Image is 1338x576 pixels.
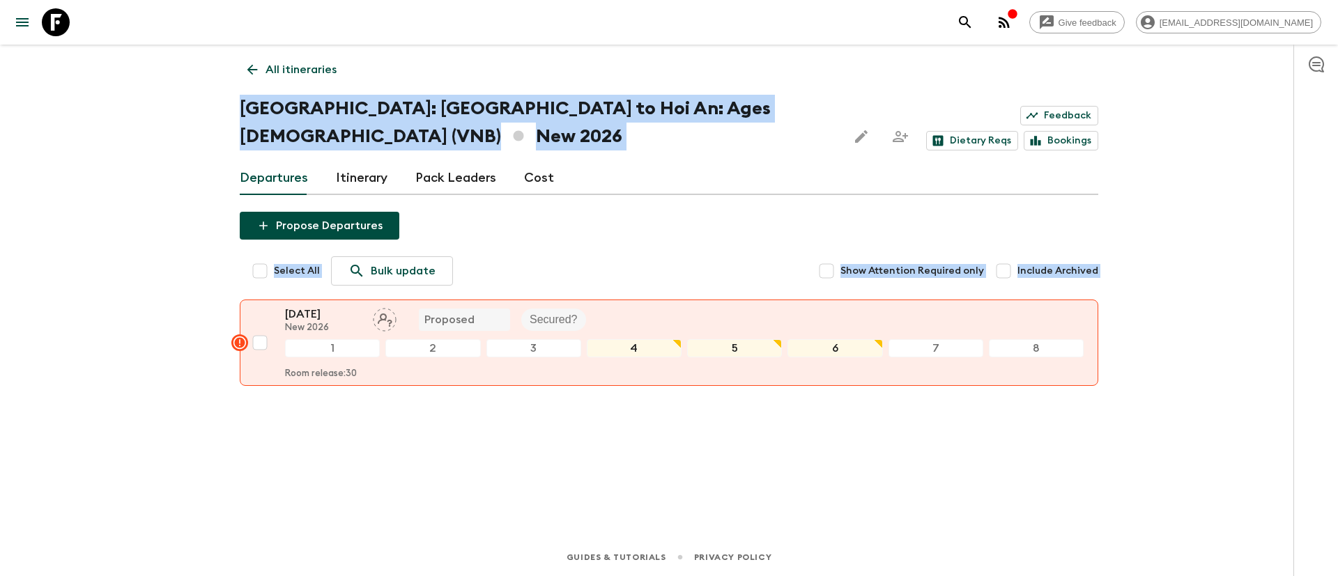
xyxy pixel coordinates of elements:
[567,550,666,565] a: Guides & Tutorials
[1029,11,1125,33] a: Give feedback
[521,309,586,331] div: Secured?
[926,131,1018,150] a: Dietary Reqs
[285,339,380,357] div: 1
[385,339,480,357] div: 2
[889,339,983,357] div: 7
[285,368,357,380] p: Room release: 30
[240,212,399,240] button: Propose Departures
[1051,17,1124,28] span: Give feedback
[840,264,984,278] span: Show Attention Required only
[336,162,387,195] a: Itinerary
[687,339,782,357] div: 5
[240,162,308,195] a: Departures
[240,299,1098,386] button: [DATE]New 2026Assign pack leaderProposedSecured?12345678Room release:30
[274,264,320,278] span: Select All
[371,263,436,279] p: Bulk update
[1024,131,1098,150] a: Bookings
[424,311,475,328] p: Proposed
[530,311,578,328] p: Secured?
[587,339,682,357] div: 4
[694,550,771,565] a: Privacy Policy
[486,339,581,357] div: 3
[285,322,362,334] p: New 2026
[989,339,1084,357] div: 8
[8,8,36,36] button: menu
[240,95,836,150] h1: [GEOGRAPHIC_DATA]: [GEOGRAPHIC_DATA] to Hoi An: Ages [DEMOGRAPHIC_DATA] (VNB) New 2026
[1020,106,1098,125] a: Feedback
[373,312,397,323] span: Assign pack leader
[847,123,875,150] button: Edit this itinerary
[331,256,453,286] a: Bulk update
[266,61,337,78] p: All itineraries
[1152,17,1321,28] span: [EMAIL_ADDRESS][DOMAIN_NAME]
[787,339,882,357] div: 6
[524,162,554,195] a: Cost
[1017,264,1098,278] span: Include Archived
[240,56,344,84] a: All itineraries
[951,8,979,36] button: search adventures
[886,123,914,150] span: Share this itinerary
[1136,11,1321,33] div: [EMAIL_ADDRESS][DOMAIN_NAME]
[285,306,362,322] p: [DATE]
[415,162,496,195] a: Pack Leaders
